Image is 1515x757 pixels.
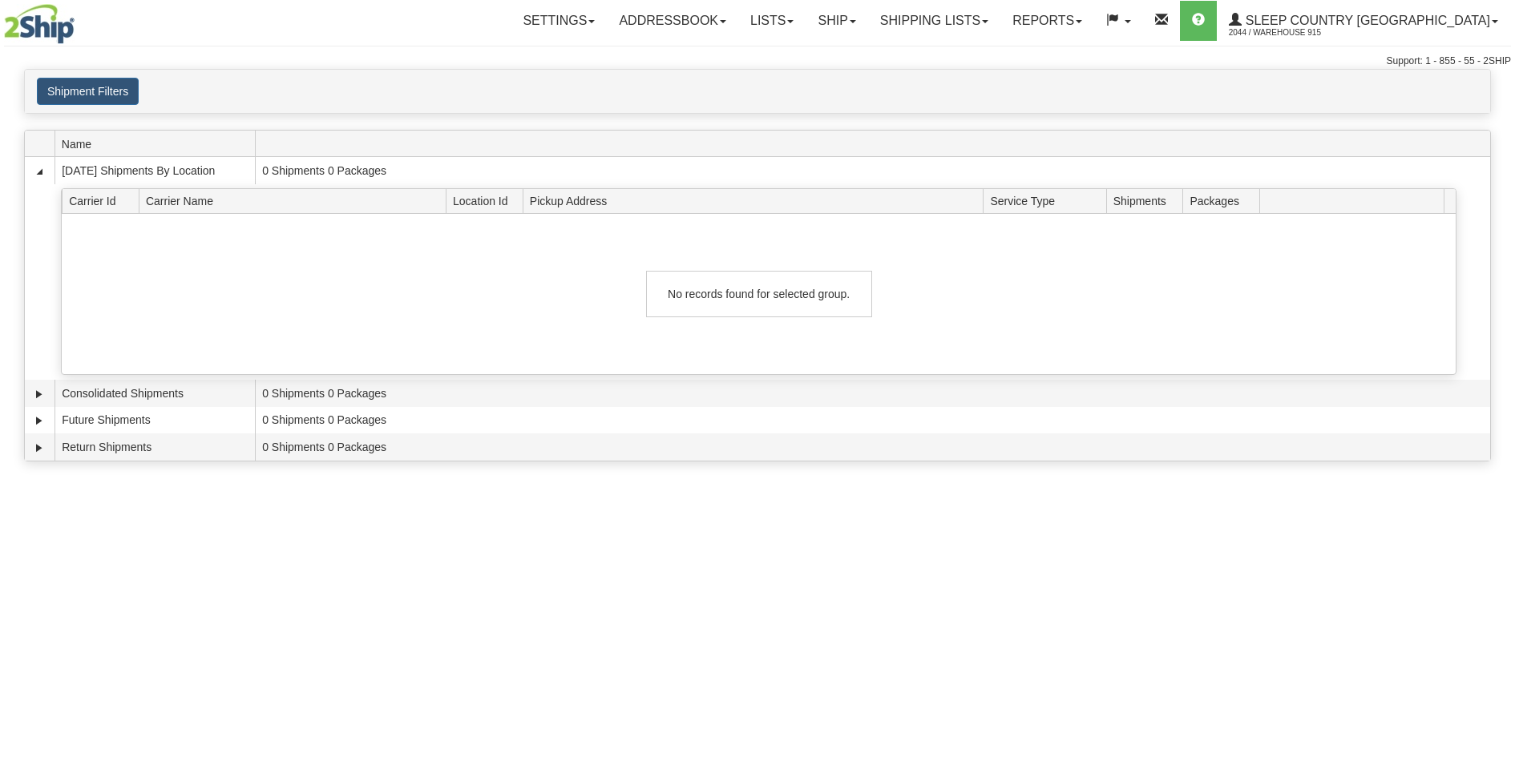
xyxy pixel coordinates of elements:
span: Service Type [990,188,1106,213]
span: 2044 / Warehouse 915 [1229,25,1349,41]
div: No records found for selected group. [646,271,872,317]
a: Addressbook [607,1,738,41]
span: Carrier Name [146,188,446,213]
td: Return Shipments [55,433,255,461]
span: Pickup Address [530,188,984,213]
span: Location Id [453,188,523,213]
a: Lists [738,1,806,41]
a: Expand [31,440,47,456]
span: Name [62,131,255,156]
td: 0 Shipments 0 Packages [255,157,1490,184]
a: Expand [31,386,47,402]
td: [DATE] Shipments By Location [55,157,255,184]
span: Sleep Country [GEOGRAPHIC_DATA] [1242,14,1490,27]
div: Support: 1 - 855 - 55 - 2SHIP [4,54,1511,68]
td: Future Shipments [55,407,255,434]
a: Expand [31,413,47,429]
a: Collapse [31,163,47,179]
td: 0 Shipments 0 Packages [255,407,1490,434]
a: Settings [511,1,607,41]
a: Shipping lists [868,1,1000,41]
iframe: chat widget [1478,296,1513,460]
td: Consolidated Shipments [55,380,255,407]
td: 0 Shipments 0 Packages [255,380,1490,407]
button: Shipment Filters [37,78,139,105]
a: Reports [1000,1,1094,41]
a: Sleep Country [GEOGRAPHIC_DATA] 2044 / Warehouse 915 [1217,1,1510,41]
span: Shipments [1113,188,1183,213]
span: Carrier Id [69,188,139,213]
span: Packages [1190,188,1259,213]
a: Ship [806,1,867,41]
img: logo2044.jpg [4,4,75,44]
td: 0 Shipments 0 Packages [255,433,1490,461]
